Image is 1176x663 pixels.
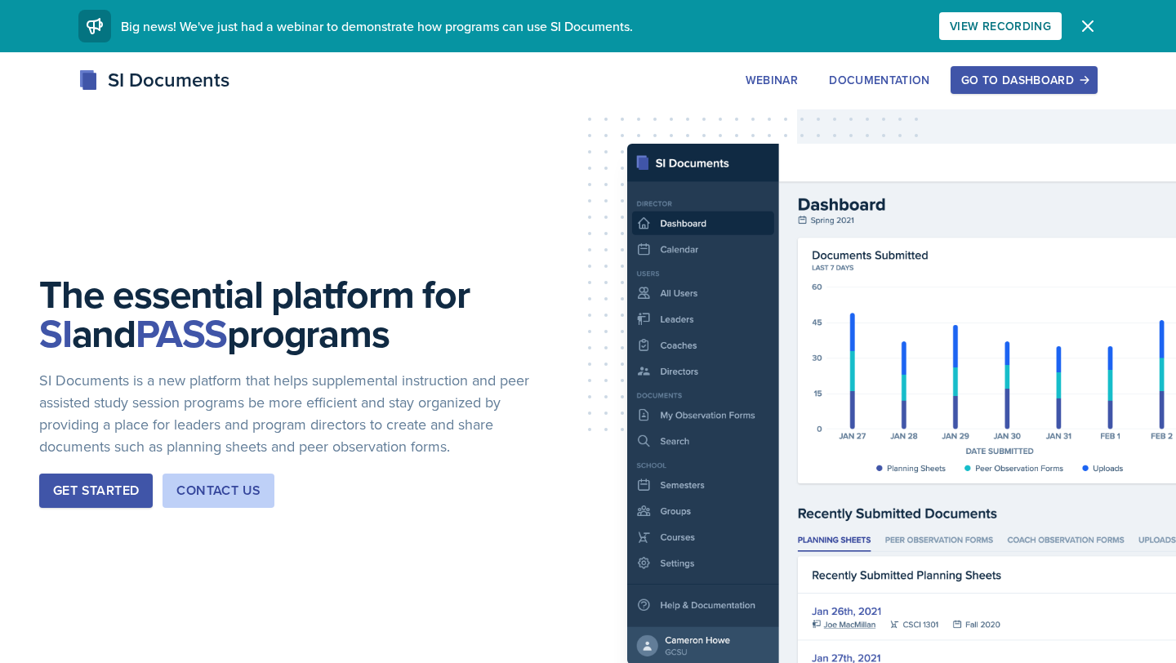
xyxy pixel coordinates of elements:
[78,65,229,95] div: SI Documents
[951,66,1098,94] button: Go to Dashboard
[746,73,798,87] div: Webinar
[939,12,1062,40] button: View Recording
[163,474,274,508] button: Contact Us
[121,17,633,35] span: Big news! We've just had a webinar to demonstrate how programs can use SI Documents.
[829,73,930,87] div: Documentation
[735,66,808,94] button: Webinar
[176,481,261,501] div: Contact Us
[950,20,1051,33] div: View Recording
[818,66,941,94] button: Documentation
[39,474,153,508] button: Get Started
[961,73,1087,87] div: Go to Dashboard
[53,481,139,501] div: Get Started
